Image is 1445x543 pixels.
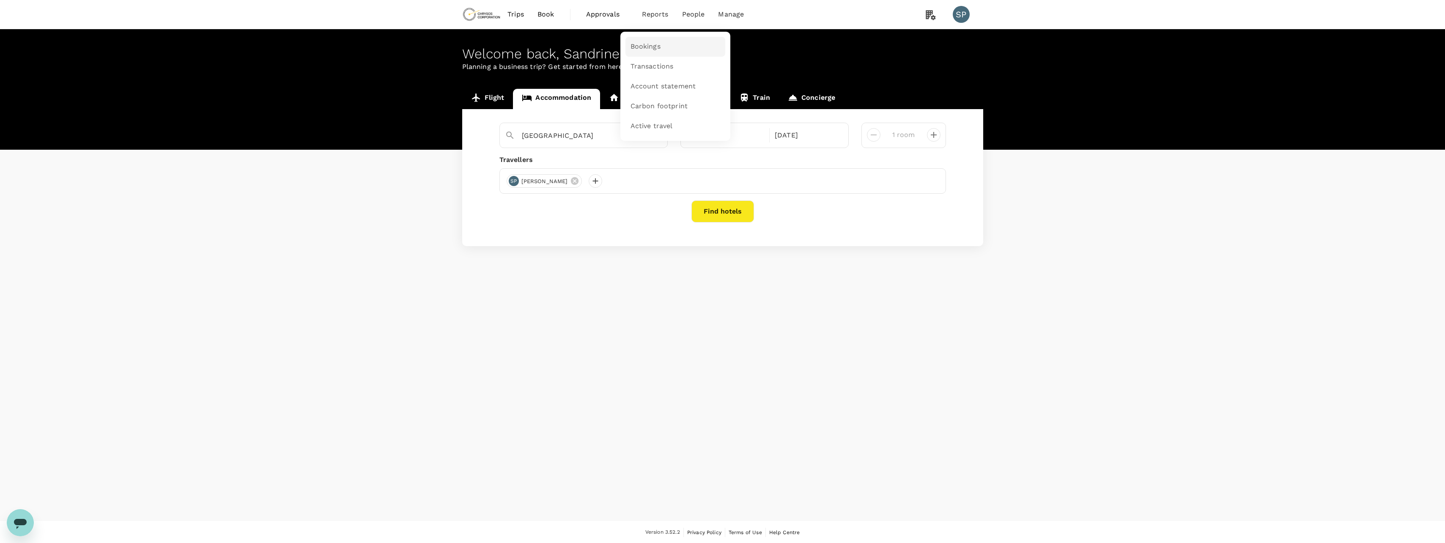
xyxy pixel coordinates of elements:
span: Help Centre [769,529,800,535]
div: SP [953,6,970,23]
span: People [682,9,705,19]
span: Manage [718,9,744,19]
span: Version 3.52.2 [645,528,680,537]
span: Bookings [631,42,661,52]
a: Accommodation [513,89,600,109]
div: SP[PERSON_NAME] [507,174,582,188]
input: Search cities, hotels, work locations [522,129,639,142]
span: Book [537,9,554,19]
a: Flight [462,89,513,109]
span: Reports [642,9,669,19]
input: Add rooms [887,128,920,142]
img: Chrysos Corporation [462,5,501,24]
span: Account statement [631,82,696,91]
span: Trips [507,9,524,19]
a: Account statement [625,77,725,96]
a: Bookings [625,37,725,57]
div: Travellers [499,155,946,165]
a: Privacy Policy [687,528,721,537]
div: Welcome back , Sandrine . [462,46,983,62]
span: [PERSON_NAME] [516,177,573,186]
div: SP [509,176,519,186]
span: Approvals [586,9,628,19]
a: Active travel [625,116,725,136]
a: Long stay [600,89,665,109]
div: [DATE] [698,127,768,144]
button: decrease [927,128,940,142]
a: Terms of Use [729,528,762,537]
a: Train [730,89,779,109]
div: [DATE] [771,127,842,144]
span: Privacy Policy [687,529,721,535]
span: Carbon footprint [631,101,688,111]
span: Terms of Use [729,529,762,535]
a: Carbon footprint [625,96,725,116]
button: Find hotels [691,200,754,222]
a: Help Centre [769,528,800,537]
p: Planning a business trip? Get started from here. [462,62,983,72]
iframe: Button to launch messaging window [7,509,34,536]
a: Concierge [779,89,844,109]
span: Active travel [631,121,673,131]
a: Transactions [625,57,725,77]
span: Transactions [631,62,674,71]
